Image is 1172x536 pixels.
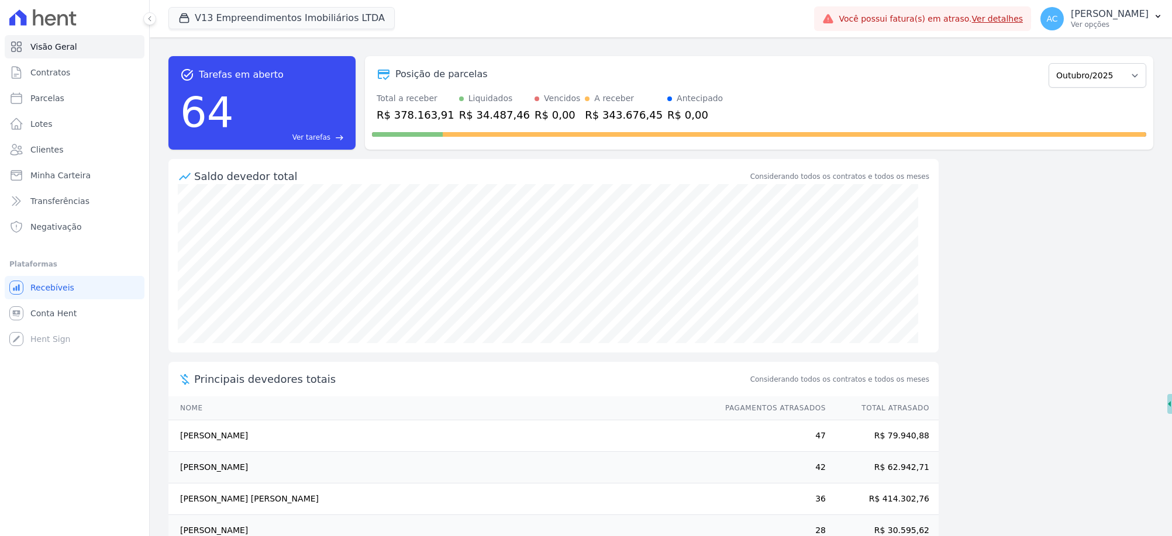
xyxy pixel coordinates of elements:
[30,118,53,130] span: Lotes
[1071,20,1149,29] p: Ver opções
[468,92,513,105] div: Liquidados
[972,14,1023,23] a: Ver detalhes
[585,107,663,123] div: R$ 343.676,45
[194,168,748,184] div: Saldo devedor total
[292,132,330,143] span: Ver tarefas
[677,92,723,105] div: Antecipado
[5,35,144,58] a: Visão Geral
[1071,8,1149,20] p: [PERSON_NAME]
[5,61,144,84] a: Contratos
[168,452,714,483] td: [PERSON_NAME]
[544,92,580,105] div: Vencidos
[714,483,826,515] td: 36
[750,171,929,182] div: Considerando todos os contratos e todos os meses
[168,396,714,420] th: Nome
[667,107,723,123] div: R$ 0,00
[168,420,714,452] td: [PERSON_NAME]
[168,483,714,515] td: [PERSON_NAME] [PERSON_NAME]
[180,82,234,143] div: 64
[1031,2,1172,35] button: AC [PERSON_NAME] Ver opções
[168,7,395,29] button: V13 Empreendimentos Imobiliários LTDA
[750,374,929,385] span: Considerando todos os contratos e todos os meses
[5,215,144,238] a: Negativação
[826,452,939,483] td: R$ 62.942,71
[194,371,748,387] span: Principais devedores totais
[594,92,634,105] div: A receber
[377,92,454,105] div: Total a receber
[5,87,144,110] a: Parcelas
[5,112,144,136] a: Lotes
[9,257,140,271] div: Plataformas
[377,107,454,123] div: R$ 378.163,91
[30,41,77,53] span: Visão Geral
[5,189,144,213] a: Transferências
[395,67,488,81] div: Posição de parcelas
[826,420,939,452] td: R$ 79.940,88
[535,107,580,123] div: R$ 0,00
[5,276,144,299] a: Recebíveis
[30,221,82,233] span: Negativação
[335,133,344,142] span: east
[1047,15,1058,23] span: AC
[180,68,194,82] span: task_alt
[30,170,91,181] span: Minha Carteira
[30,67,70,78] span: Contratos
[199,68,284,82] span: Tarefas em aberto
[5,164,144,187] a: Minha Carteira
[239,132,344,143] a: Ver tarefas east
[30,92,64,104] span: Parcelas
[826,396,939,420] th: Total Atrasado
[839,13,1023,25] span: Você possui fatura(s) em atraso.
[30,282,74,293] span: Recebíveis
[5,302,144,325] a: Conta Hent
[714,396,826,420] th: Pagamentos Atrasados
[30,144,63,155] span: Clientes
[459,107,530,123] div: R$ 34.487,46
[30,195,89,207] span: Transferências
[714,452,826,483] td: 42
[30,307,77,319] span: Conta Hent
[826,483,939,515] td: R$ 414.302,76
[5,138,144,161] a: Clientes
[714,420,826,452] td: 47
